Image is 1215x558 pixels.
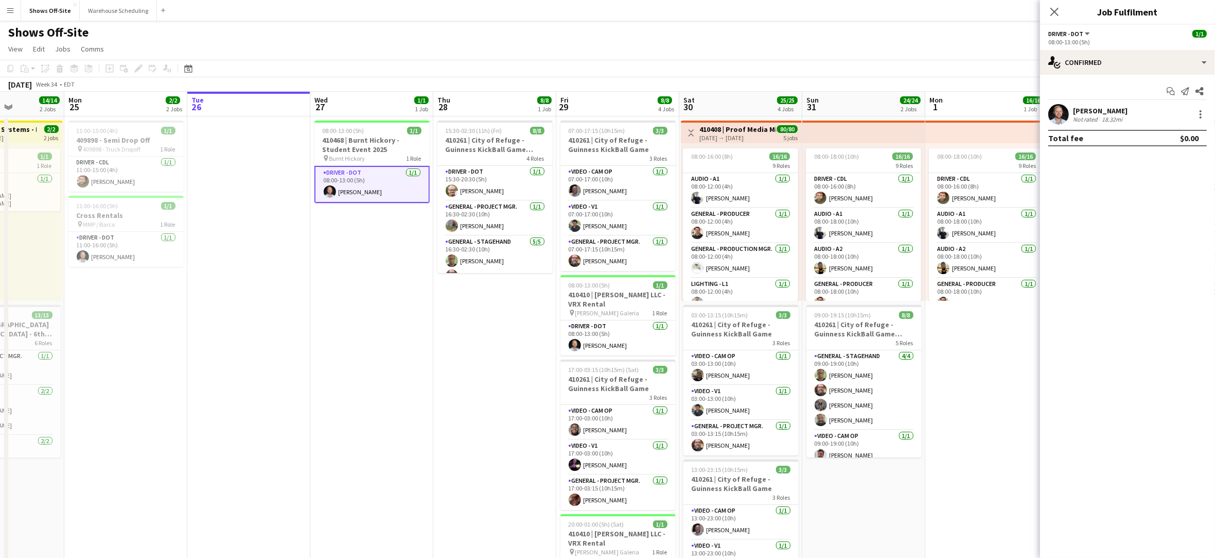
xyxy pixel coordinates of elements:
[929,173,1044,208] app-card-role: Driver - CDL1/108:00-16:00 (8h)[PERSON_NAME]
[776,466,790,474] span: 3/3
[806,278,921,313] app-card-role: General - Producer1/108:00-18:00 (10h)[PERSON_NAME]
[1048,38,1207,46] div: 08:00-13:00 (5h)
[575,548,640,556] span: [PERSON_NAME] Galeria
[323,127,364,134] span: 08:00-13:00 (5h)
[314,121,430,203] app-job-card: 08:00-13:00 (5h)1/1410468 | Burnt Hickory - Student Event 2025 Burnt Hickory1 RoleDriver - DOT1/1...
[530,127,544,134] span: 8/8
[929,148,1044,301] app-job-card: 08:00-18:00 (10h)16/169 RolesDriver - CDL1/108:00-16:00 (8h)[PERSON_NAME]Audio - A11/108:00-18:00...
[929,95,943,105] span: Mon
[313,101,328,113] span: 27
[569,366,639,374] span: 17:00-03:15 (10h15m) (Sat)
[901,105,920,113] div: 2 Jobs
[81,44,104,54] span: Comms
[895,162,913,170] span: 9 Roles
[773,339,790,347] span: 3 Roles
[777,96,798,104] span: 25/25
[560,95,569,105] span: Fri
[67,101,82,113] span: 25
[929,208,1044,243] app-card-role: Audio - A11/108:00-18:00 (10h)[PERSON_NAME]
[683,320,799,339] h3: 410261 | City of Refuge - Guinness KickBall Game
[769,153,790,160] span: 16/16
[436,101,450,113] span: 28
[699,125,776,134] h3: 410408 | Proof Media Mix - Virgin Cruise 2025
[560,360,676,510] app-job-card: 17:00-03:15 (10h15m) (Sat)3/3410261 | City of Refuge - Guinness KickBall Game3 RolesVideo - Cam O...
[560,375,676,393] h3: 410261 | City of Refuge - Guinness KickBall Game
[1040,5,1215,19] h3: Job Fulfilment
[683,243,798,278] app-card-role: General - Production Mgr.1/108:00-12:00 (4h)[PERSON_NAME]
[51,42,75,56] a: Jobs
[560,275,676,356] app-job-card: 08:00-13:00 (5h)1/1410410 | [PERSON_NAME] LLC - VRX Rental [PERSON_NAME] Galeria1 RoleDriver - DO...
[190,101,204,113] span: 26
[658,96,672,104] span: 8/8
[1048,30,1083,38] span: Driver - DOT
[650,155,667,162] span: 3 Roles
[683,505,799,540] app-card-role: Video - Cam Op1/113:00-23:00 (10h)[PERSON_NAME]
[560,121,676,271] app-job-card: 07:00-17:15 (10h15m)3/3410261 | City of Refuge - Guinness KickBall Game3 RolesVideo - Cam Op1/107...
[437,95,450,105] span: Thu
[1015,153,1036,160] span: 16/16
[437,121,553,273] app-job-card: 15:30-02:30 (11h) (Fri)8/8410261 | City of Refuge - Guinness KickBall Game Load In4 RolesDriver -...
[683,420,799,455] app-card-role: General - Project Mgr.1/103:00-13:15 (10h15m)[PERSON_NAME]
[1018,162,1036,170] span: 9 Roles
[658,105,674,113] div: 4 Jobs
[68,157,184,192] app-card-role: Driver - CDL1/111:00-15:00 (4h)[PERSON_NAME]
[80,1,157,21] button: Warehouse Scheduling
[34,80,60,88] span: Week 34
[806,430,922,465] app-card-role: Video - Cam Op1/109:00-19:00 (10h)[PERSON_NAME]
[569,520,624,528] span: 20:00-01:00 (5h) (Sat)
[806,148,921,301] app-job-card: 08:00-18:00 (10h)16/169 RolesDriver - CDL1/108:00-16:00 (8h)[PERSON_NAME]Audio - A11/108:00-18:00...
[68,196,184,267] app-job-card: 11:00-16:00 (5h)1/1Cross Rentals MMP / Barco1 RoleDriver - DOT1/111:00-16:00 (5h)[PERSON_NAME]
[1100,115,1124,123] div: 18.32mi
[683,385,799,420] app-card-role: Video - V11/103:00-13:00 (10h)[PERSON_NAME]
[560,529,676,548] h3: 410410 | [PERSON_NAME] LLC - VRX Rental
[68,211,184,220] h3: Cross Rentals
[1192,30,1207,38] span: 1/1
[653,520,667,528] span: 1/1
[527,155,544,162] span: 4 Roles
[55,44,71,54] span: Jobs
[8,79,32,90] div: [DATE]
[166,105,182,113] div: 2 Jobs
[407,127,421,134] span: 1/1
[161,127,175,134] span: 1/1
[39,96,60,104] span: 14/14
[806,95,819,105] span: Sun
[929,243,1044,278] app-card-role: Audio - A21/108:00-18:00 (10h)[PERSON_NAME]
[653,309,667,317] span: 1 Role
[560,440,676,475] app-card-role: Video - V11/117:00-03:00 (10h)[PERSON_NAME]
[407,155,421,162] span: 1 Role
[699,134,776,142] div: [DATE] → [DATE]
[560,405,676,440] app-card-role: Video - Cam Op1/117:00-03:00 (10h)[PERSON_NAME]
[653,127,667,134] span: 3/3
[776,311,790,319] span: 3/3
[692,311,748,319] span: 03:00-13:15 (10h15m)
[64,80,75,88] div: EDT
[77,42,108,56] a: Comms
[35,339,52,347] span: 6 Roles
[683,148,798,301] app-job-card: 08:00-16:00 (8h)16/169 RolesAudio - A11/108:00-12:00 (4h)[PERSON_NAME]General - Producer1/108:00-...
[1180,133,1199,143] div: $0.00
[314,95,328,105] span: Wed
[437,166,553,201] app-card-role: Driver - DOT1/115:30-20:30 (5h)[PERSON_NAME]
[560,136,676,154] h3: 410261 | City of Refuge - Guinness KickBall Game
[806,305,922,458] div: 09:00-19:15 (10h15m)8/8410261 | City of Refuge - Guinness KickBall Game Load Out5 RolesGeneral - ...
[1023,96,1044,104] span: 16/16
[329,155,365,162] span: Burnt Hickory
[77,127,118,134] span: 11:00-15:00 (4h)
[806,350,922,430] app-card-role: General - Stagehand4/409:00-19:00 (10h)[PERSON_NAME][PERSON_NAME][PERSON_NAME][PERSON_NAME]
[569,281,610,289] span: 08:00-13:00 (5h)
[560,475,676,510] app-card-role: General - Project Mgr.1/117:00-03:15 (10h15m)[PERSON_NAME]
[683,95,695,105] span: Sat
[446,127,502,134] span: 15:30-02:30 (11h) (Fri)
[161,145,175,153] span: 1 Role
[928,101,943,113] span: 1
[815,311,871,319] span: 09:00-19:15 (10h15m)
[560,320,676,356] app-card-role: Driver - DOT1/108:00-13:00 (5h)[PERSON_NAME]
[166,96,180,104] span: 2/2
